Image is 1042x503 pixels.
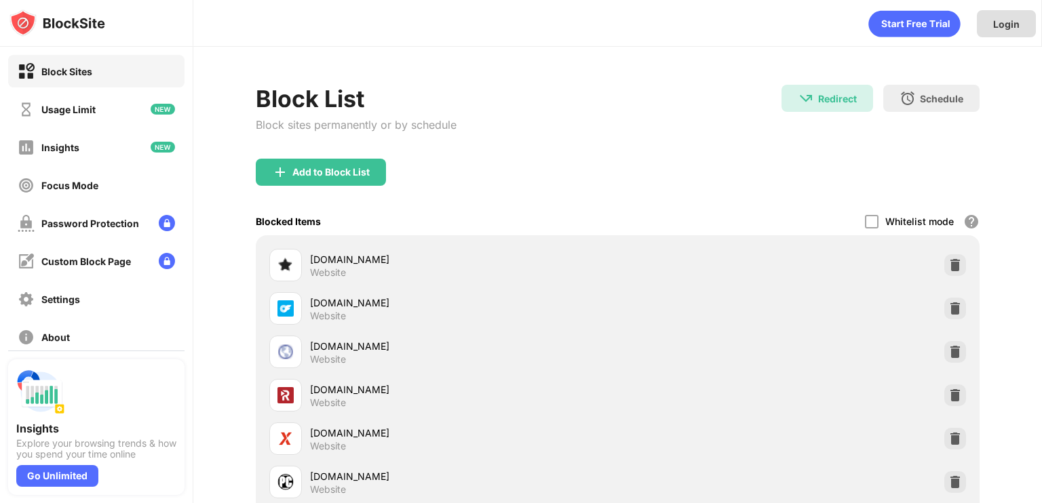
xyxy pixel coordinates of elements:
[310,266,346,279] div: Website
[41,256,131,267] div: Custom Block Page
[16,438,176,460] div: Explore your browsing trends & how you spend your time online
[292,167,370,178] div: Add to Block List
[18,253,35,270] img: customize-block-page-off.svg
[920,93,963,104] div: Schedule
[310,469,617,483] div: [DOMAIN_NAME]
[41,218,139,229] div: Password Protection
[18,63,35,80] img: block-on.svg
[993,18,1020,30] div: Login
[310,353,346,365] div: Website
[18,101,35,118] img: time-usage-off.svg
[310,296,617,310] div: [DOMAIN_NAME]
[41,331,70,343] div: About
[41,294,80,305] div: Settings
[41,142,79,153] div: Insights
[18,215,35,232] img: password-protection-off.svg
[256,118,457,132] div: Block sites permanently or by schedule
[256,85,457,113] div: Block List
[310,310,346,322] div: Website
[151,142,175,153] img: new-icon.svg
[18,291,35,308] img: settings-off.svg
[310,440,346,452] div: Website
[310,339,617,353] div: [DOMAIN_NAME]
[18,177,35,194] img: focus-off.svg
[277,300,294,317] img: favicons
[277,474,294,490] img: favicons
[16,422,176,435] div: Insights
[159,253,175,269] img: lock-menu.svg
[277,430,294,447] img: favicons
[310,397,346,409] div: Website
[16,465,98,487] div: Go Unlimited
[41,66,92,77] div: Block Sites
[868,10,961,37] div: animation
[310,382,617,397] div: [DOMAIN_NAME]
[277,387,294,403] img: favicons
[16,367,65,416] img: push-insights.svg
[18,329,35,346] img: about-off.svg
[310,252,617,266] div: [DOMAIN_NAME]
[818,93,857,104] div: Redirect
[159,215,175,231] img: lock-menu.svg
[9,9,105,37] img: logo-blocksite.svg
[18,139,35,156] img: insights-off.svg
[151,104,175,115] img: new-icon.svg
[277,344,294,360] img: favicons
[885,216,954,227] div: Whitelist mode
[310,483,346,496] div: Website
[256,216,321,227] div: Blocked Items
[41,104,96,115] div: Usage Limit
[310,426,617,440] div: [DOMAIN_NAME]
[41,180,98,191] div: Focus Mode
[277,257,294,273] img: favicons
